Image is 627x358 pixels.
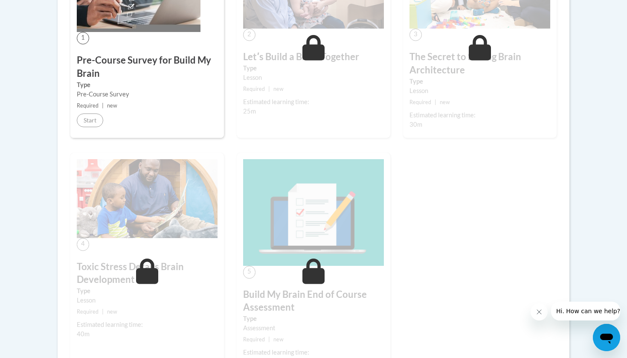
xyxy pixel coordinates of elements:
h3: Build My Brain End of Course Assessment [243,288,384,314]
div: Estimated learning time: [409,111,550,120]
span: 3 [409,29,422,41]
span: new [440,99,450,105]
span: 30m [409,121,422,128]
span: | [102,309,104,315]
span: new [273,86,284,92]
h3: Letʹs Build a Brain Together [243,50,384,64]
span: Required [243,86,265,92]
label: Type [77,286,218,296]
span: 25m [243,108,256,115]
div: Lesson [243,73,384,82]
label: Type [243,314,384,323]
span: Required [409,99,431,105]
span: new [273,336,284,343]
span: 2 [243,29,255,41]
span: 4 [77,238,89,250]
span: Required [77,102,99,109]
span: 40m [77,330,90,338]
iframe: Message from company [551,302,620,320]
span: 1 [77,32,89,44]
div: Lesson [409,86,550,96]
span: new [107,309,117,315]
span: 5 [243,266,255,278]
label: Type [77,80,218,90]
span: | [435,99,436,105]
div: Estimated learning time: [243,348,384,357]
img: Course Image [243,159,384,266]
h3: Pre-Course Survey for Build My Brain [77,54,218,80]
span: Required [243,336,265,343]
h3: Toxic Stress Derails Brain Development [77,260,218,287]
div: Estimated learning time: [243,97,384,107]
iframe: Button to launch messaging window [593,324,620,351]
div: Estimated learning time: [77,320,218,329]
div: Assessment [243,323,384,333]
label: Type [243,64,384,73]
span: | [268,336,270,343]
span: | [102,102,104,109]
span: new [107,102,117,109]
iframe: Close message [531,303,548,320]
label: Type [409,77,550,86]
button: Start [77,114,103,127]
span: | [268,86,270,92]
h3: The Secret to Strong Brain Architecture [409,50,550,77]
span: Required [77,309,99,315]
div: Pre-Course Survey [77,90,218,99]
div: Lesson [77,296,218,305]
img: Course Image [77,159,218,239]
